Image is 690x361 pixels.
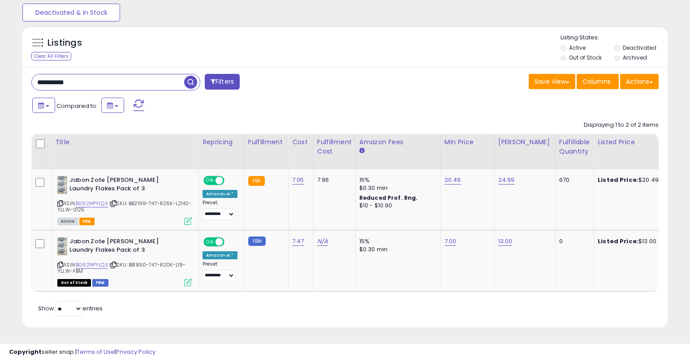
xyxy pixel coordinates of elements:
i: Click to copy [57,262,63,267]
button: Filters [205,74,240,90]
a: 7.00 [444,237,457,246]
div: Listed Price [598,138,675,147]
div: $13.00 [598,237,672,245]
small: FBM [248,236,266,246]
img: 51k9-b+dqwS._SL40_.jpg [57,237,67,255]
div: 0 [559,237,587,245]
p: Listing States: [561,34,668,42]
div: seller snap | | [9,348,155,357]
b: Reduced Prof. Rng. [359,194,418,202]
div: $10 - $10.90 [359,202,434,210]
div: Amazon Fees [359,138,437,147]
div: $0.30 min [359,245,434,254]
label: Out of Stock [569,54,602,61]
span: ON [204,238,216,246]
a: 7.47 [292,237,304,246]
a: B092NPYLQ3 [76,261,108,269]
span: | SKU: BB2199-747-R26K-L2140-YLLW-0125 [57,200,192,213]
span: OFF [223,238,237,246]
div: Preset: [203,200,237,220]
div: Displaying 1 to 2 of 2 items [584,121,659,129]
span: Columns [582,77,611,86]
i: Click to copy [111,201,116,206]
i: Click to copy [111,262,116,267]
b: Listed Price: [598,237,638,245]
span: ON [204,177,216,185]
div: $0.30 min [359,184,434,192]
div: $20.49 [598,176,672,184]
i: Click to copy [57,201,63,206]
a: 13.00 [498,237,513,246]
div: 670 [559,176,587,184]
a: Terms of Use [77,348,115,356]
a: 24.99 [498,176,515,185]
div: Amazon AI * [203,251,237,259]
div: [PERSON_NAME] [498,138,552,147]
label: Deactivated [623,44,656,52]
a: 7.05 [292,176,304,185]
h5: Listings [47,37,82,49]
label: Active [569,44,586,52]
div: Cost [292,138,310,147]
span: Compared to: [56,102,98,110]
b: Listed Price: [598,176,638,184]
a: N/A [317,237,328,246]
button: Save View [529,74,575,89]
span: All listings currently available for purchase on Amazon [57,218,78,225]
div: 7.96 [317,176,349,184]
small: FBA [248,176,265,186]
a: B092NPYLQ3 [76,200,108,207]
div: 15% [359,237,434,245]
div: ASIN: [57,176,192,224]
b: Jabon Zote [PERSON_NAME] Laundry Flakes Pack of 3 [69,176,178,195]
strong: Copyright [9,348,42,356]
span: All listings that are currently out of stock and unavailable for purchase on Amazon [57,279,91,287]
div: Fulfillment Cost [317,138,352,156]
div: Clear All Filters [31,52,71,60]
div: Fulfillment [248,138,285,147]
span: FBM [92,279,108,287]
a: 20.49 [444,176,461,185]
span: FBA [79,218,95,225]
div: Amazon AI * [203,190,237,198]
a: Privacy Policy [116,348,155,356]
label: Archived [623,54,647,61]
div: Preset: [203,261,237,281]
span: | SKU: BB1850-747-R20K-L19-YLLW-FBM [57,261,186,275]
div: Min Price [444,138,491,147]
b: Jabon Zote [PERSON_NAME] Laundry Flakes Pack of 3 [69,237,178,256]
button: Columns [577,74,619,89]
div: Repricing [203,138,241,147]
img: 51k9-b+dqwS._SL40_.jpg [57,176,67,194]
div: 15% [359,176,434,184]
span: Show: entries [38,304,103,313]
span: OFF [223,177,237,185]
div: Fulfillable Quantity [559,138,590,156]
div: Title [55,138,195,147]
button: Deactivated & In Stock [22,4,120,21]
div: ASIN: [57,237,192,285]
button: Actions [620,74,659,89]
small: Amazon Fees. [359,147,365,155]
